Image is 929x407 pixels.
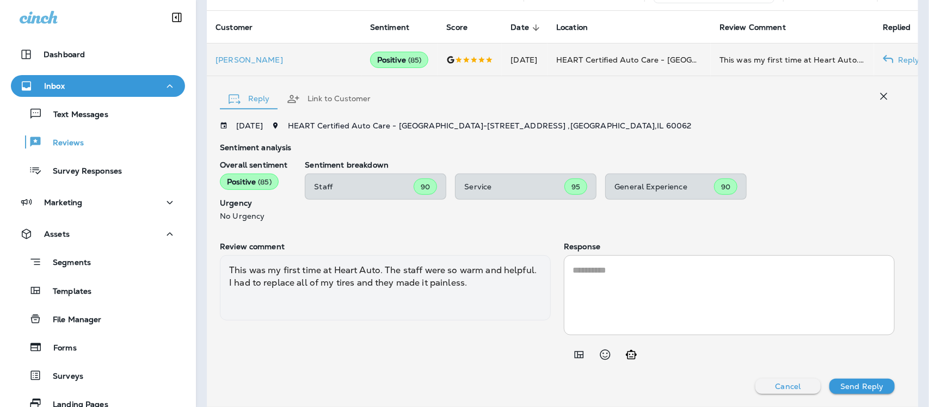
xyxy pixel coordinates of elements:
p: [PERSON_NAME] [216,55,353,64]
p: Overall sentiment [220,161,287,169]
button: Add in a premade template [568,344,590,366]
p: Review comment [220,242,551,251]
span: HEART Certified Auto Care - [GEOGRAPHIC_DATA] [556,55,752,65]
p: Marketing [44,198,82,207]
span: Location [556,23,588,32]
button: File Manager [11,307,185,330]
div: Click to view Customer Drawer [216,55,353,64]
span: Date [510,23,529,32]
button: Surveys [11,364,185,387]
button: Dashboard [11,44,185,65]
span: 90 [721,182,730,192]
p: Response [564,242,895,251]
button: Collapse Sidebar [162,7,192,28]
p: General Experience [614,182,714,191]
p: Reply [894,55,920,64]
div: Positive [370,52,429,68]
span: Score [446,23,482,33]
p: Reviews [42,138,84,149]
span: Sentiment [370,23,423,33]
p: Sentiment breakdown [305,161,895,169]
span: ( 85 ) [258,177,272,187]
button: Segments [11,250,185,274]
button: Assets [11,223,185,245]
button: Select an emoji [594,344,616,366]
span: 95 [571,182,580,192]
button: Marketing [11,192,185,213]
button: Reply [220,79,278,119]
button: Generate AI response [620,344,642,366]
p: [DATE] [236,121,263,130]
button: Inbox [11,75,185,97]
p: Assets [44,230,70,238]
button: Templates [11,279,185,302]
button: Reviews [11,131,185,153]
button: Link to Customer [278,79,379,119]
p: Staff [314,182,414,191]
span: Replied [883,23,925,33]
p: Templates [42,287,91,297]
span: Review Comment [719,23,786,32]
span: 90 [421,182,430,192]
p: No Urgency [220,212,287,220]
span: Sentiment [370,23,409,32]
p: Inbox [44,82,65,90]
span: Date [510,23,543,33]
button: Text Messages [11,102,185,125]
div: Positive [220,174,279,190]
p: Surveys [42,372,83,382]
button: Send Reply [829,379,895,394]
p: Segments [42,258,91,269]
span: ( 85 ) [408,55,422,65]
span: Score [446,23,467,32]
span: Replied [883,23,911,32]
span: Customer [216,23,253,32]
p: Urgency [220,199,287,207]
p: Text Messages [42,110,108,120]
span: HEART Certified Auto Care - [GEOGRAPHIC_DATA] - [STREET_ADDRESS] , [GEOGRAPHIC_DATA] , IL 60062 [288,121,692,131]
p: Sentiment analysis [220,143,895,152]
button: Forms [11,336,185,359]
button: Cancel [755,379,821,394]
p: Dashboard [44,50,85,59]
p: File Manager [42,315,102,325]
span: Customer [216,23,267,33]
div: This was my first time at Heart Auto. The staff were so warm and helpful. I had to replace all of... [719,54,865,65]
td: [DATE] [502,44,547,76]
div: This was my first time at Heart Auto. The staff were so warm and helpful. I had to replace all of... [220,255,551,320]
p: Service [464,182,564,191]
span: Review Comment [719,23,800,33]
span: Location [556,23,602,33]
p: Forms [42,343,77,354]
p: Send Reply [840,382,883,391]
p: Survey Responses [42,166,122,177]
p: Cancel [776,382,801,391]
button: Survey Responses [11,159,185,182]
